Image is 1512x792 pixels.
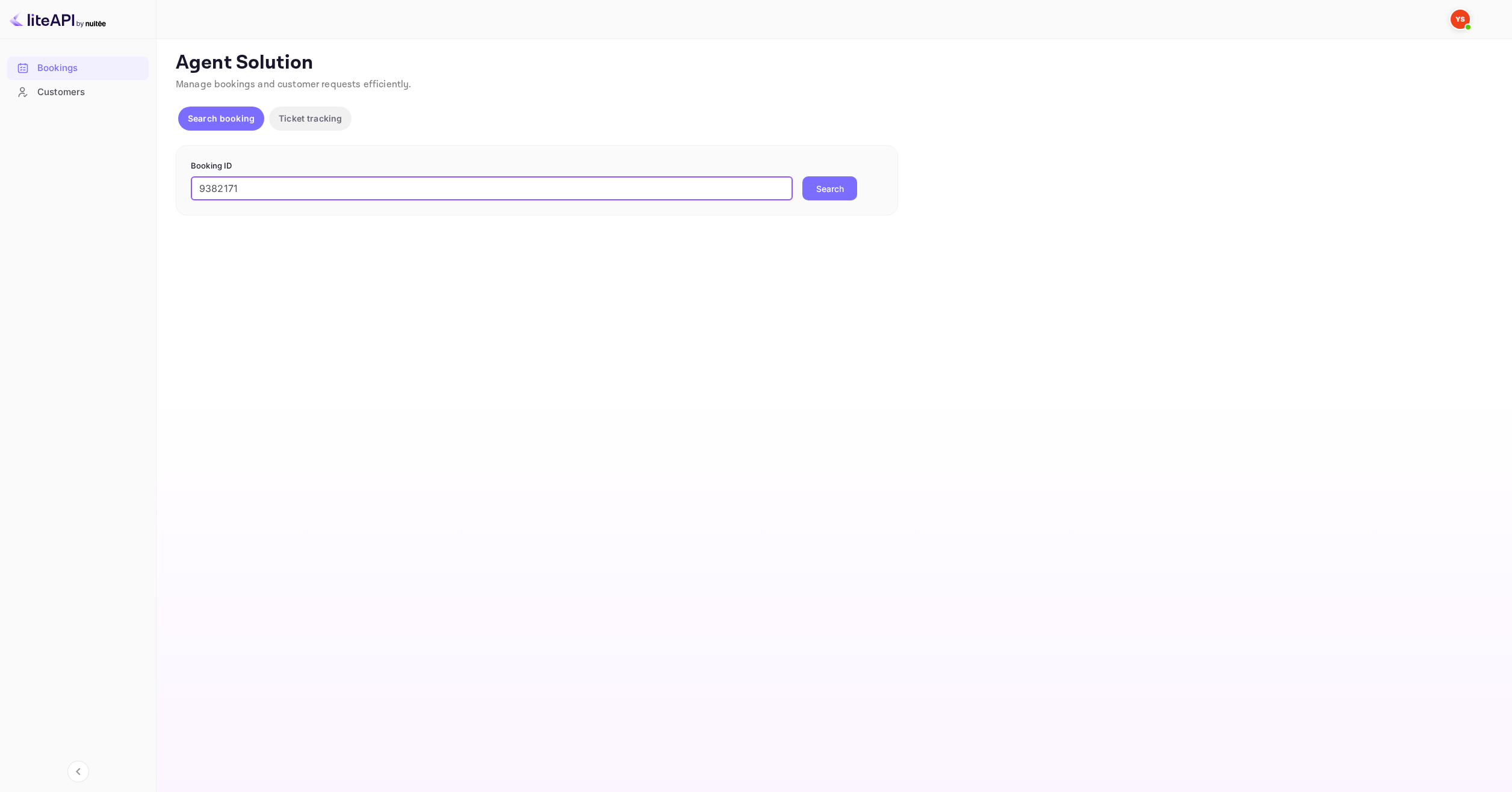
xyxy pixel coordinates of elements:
[10,10,106,29] img: LiteAPI logo
[188,112,255,125] p: Search booking
[7,57,149,79] a: Bookings
[191,176,793,200] input: Enter Booking ID (e.g., 63782194)
[7,57,149,80] div: Bookings
[1451,10,1470,29] img: Yandex Support
[37,61,143,75] div: Bookings
[37,85,143,99] div: Customers
[7,81,149,104] div: Customers
[191,160,883,172] p: Booking ID
[279,112,342,125] p: Ticket tracking
[176,78,412,91] span: Manage bookings and customer requests efficiently.
[176,51,1490,75] p: Agent Solution
[67,761,89,782] button: Collapse navigation
[802,176,857,200] button: Search
[7,81,149,103] a: Customers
